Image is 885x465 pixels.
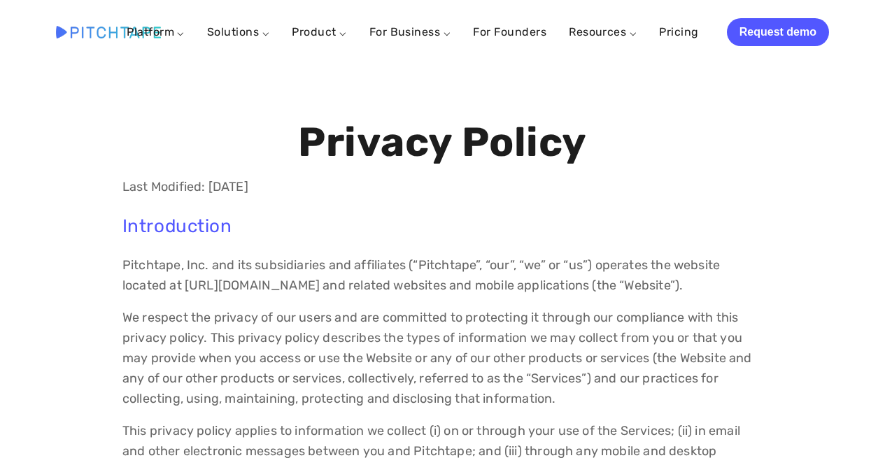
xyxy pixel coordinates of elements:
[369,25,451,38] a: For Business ⌵
[122,308,763,408] p: We respect the privacy of our users and are committed to protecting it through our compliance wit...
[207,25,269,38] a: Solutions ⌵
[292,25,346,38] a: Product ⌵
[473,20,546,45] a: For Founders
[659,20,698,45] a: Pricing
[727,18,829,46] a: Request demo
[122,177,763,197] p: Last Modified: [DATE]
[127,25,185,38] a: Platform ⌵
[56,26,161,38] img: Pitchtape | Video Submission Management Software
[569,25,637,38] a: Resources ⌵
[122,120,763,165] h1: Privacy Policy
[122,255,763,296] p: Pitchtape, Inc. and its subsidiaries and affiliates (“Pitchtape”, “our”, “we” or “us”) operates t...
[122,215,763,237] h3: Introduction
